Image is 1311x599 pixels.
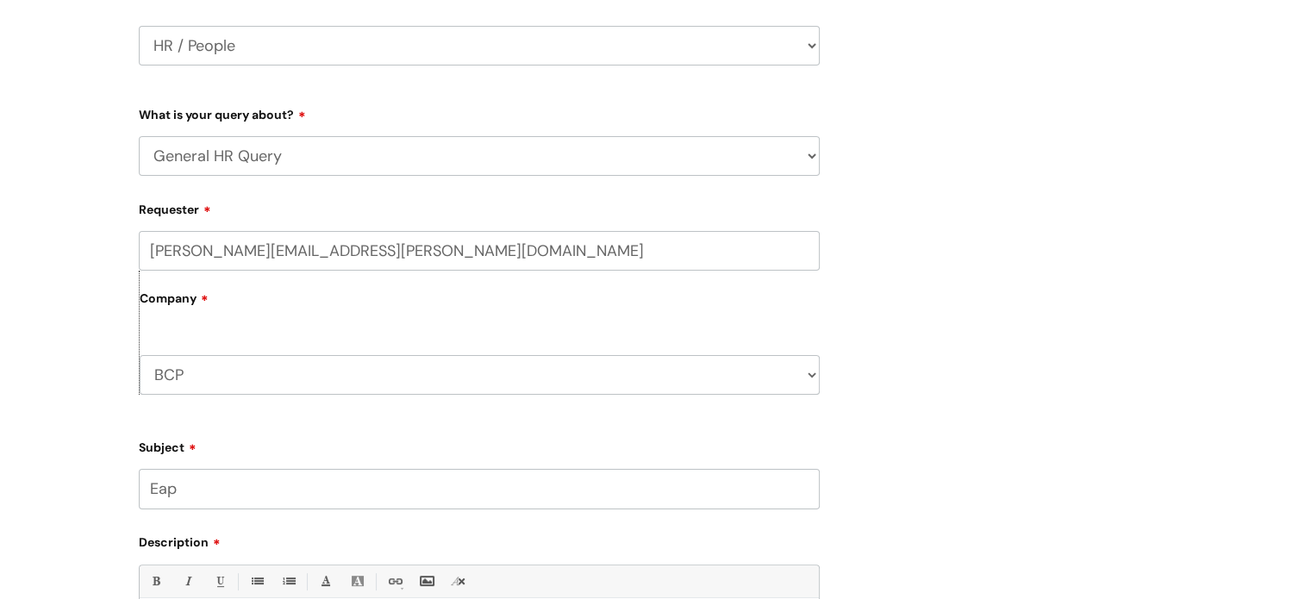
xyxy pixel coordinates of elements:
a: Underline(Ctrl-U) [209,571,230,592]
a: Bold (Ctrl-B) [145,571,166,592]
a: Font Color [315,571,336,592]
a: • Unordered List (Ctrl-Shift-7) [246,571,267,592]
a: Insert Image... [415,571,437,592]
a: Italic (Ctrl-I) [177,571,198,592]
a: 1. Ordered List (Ctrl-Shift-8) [278,571,299,592]
label: Description [139,529,820,550]
label: Company [140,285,820,324]
a: Remove formatting (Ctrl-\) [447,571,469,592]
label: Subject [139,434,820,455]
label: Requester [139,197,820,217]
a: Back Color [346,571,368,592]
a: Link [384,571,405,592]
label: What is your query about? [139,102,820,122]
input: Email [139,231,820,271]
